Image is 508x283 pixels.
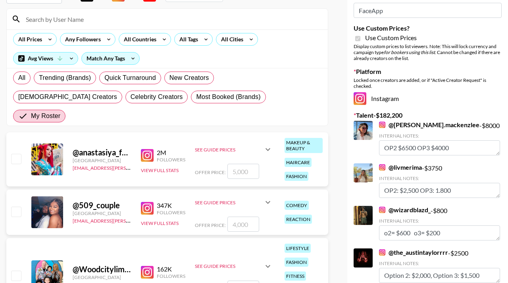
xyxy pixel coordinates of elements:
span: Celebrity Creators [131,92,183,102]
div: See Guide Prices [195,200,263,205]
div: 347K [157,202,185,209]
img: Instagram [141,202,154,215]
div: All Cities [216,33,245,45]
div: Avg Views [13,52,78,64]
span: Offer Price: [195,169,226,175]
div: See Guide Prices [195,193,273,212]
button: View Full Stats [141,220,179,226]
input: 5,000 [227,164,259,179]
div: See Guide Prices [195,263,263,269]
div: Locked once creators are added, or if "Active Creator Request" is checked. [354,77,502,89]
textarea: o2= $600 o3= $200 [379,225,500,240]
div: - $ 3750 [379,163,500,198]
div: Any Followers [60,33,102,45]
button: View Full Stats [141,167,179,173]
input: 4,000 [227,217,259,232]
div: @ 509_couple [73,200,131,210]
a: @the_austintaylorrrr [379,248,448,256]
div: Followers [157,209,185,215]
em: for bookers using this list [384,49,435,55]
span: Trending (Brands) [39,73,91,83]
div: Internal Notes: [379,133,500,139]
a: [EMAIL_ADDRESS][PERSON_NAME][DOMAIN_NAME] [73,216,190,224]
div: Match Any Tags [82,52,139,64]
div: Internal Notes: [379,218,500,224]
div: [GEOGRAPHIC_DATA] [73,157,131,163]
div: [GEOGRAPHIC_DATA] [73,210,131,216]
div: Internal Notes: [379,175,500,181]
a: @wizardblazd_ [379,206,431,214]
span: Quick Turnaround [104,73,156,83]
div: Display custom prices to list viewers. Note: This will lock currency and campaign type . Cannot b... [354,43,502,61]
div: fashion [285,172,308,181]
div: comedy [285,201,309,210]
a: @[PERSON_NAME].mackenzlee [379,121,479,129]
span: New Creators [169,73,209,83]
div: @ Woodcitylimits [73,264,131,274]
img: Instagram [141,149,154,162]
span: My Roster [31,111,60,121]
div: fitness [285,271,306,281]
div: See Guide Prices [195,140,273,159]
div: makeup & beauty [285,138,323,153]
div: Followers [157,157,185,163]
img: Instagram [379,249,385,256]
div: Internal Notes: [379,260,500,266]
textarea: Option 2: $2,000, Option 3: $1,500 [379,268,500,283]
textarea: OP2: $2,500 OP3: 1.800 [379,183,500,198]
a: @livmerima [379,163,422,171]
div: - $ 800 [379,206,500,240]
div: haircare [285,158,312,167]
div: lifestyle [285,244,311,253]
label: Platform [354,68,502,76]
div: @ anastasiya_fukkacumi [73,147,131,157]
a: [EMAIL_ADDRESS][PERSON_NAME][DOMAIN_NAME] [73,163,190,171]
input: Search by User Name [21,13,323,25]
div: reaction [285,215,312,224]
label: Use Custom Prices? [354,24,502,32]
div: All Countries [119,33,158,45]
div: - $ 8000 [379,121,500,155]
img: Instagram [379,207,385,213]
img: Instagram [141,266,154,279]
div: See Guide Prices [195,257,273,276]
label: Talent - $ 182,200 [354,111,502,119]
img: Instagram [379,122,385,128]
img: Instagram [354,92,366,105]
span: Offer Price: [195,222,226,228]
div: [GEOGRAPHIC_DATA] [73,274,131,280]
div: All Tags [175,33,200,45]
div: fashion [285,258,308,267]
div: All Prices [13,33,44,45]
img: Instagram [379,164,385,171]
textarea: OP2 $6500 OP3 $4000 [379,140,500,155]
div: 162K [157,265,185,273]
span: [DEMOGRAPHIC_DATA] Creators [18,92,117,102]
span: Use Custom Prices [365,34,417,42]
span: Most Booked (Brands) [196,92,260,102]
div: See Guide Prices [195,147,263,153]
div: Followers [157,273,185,279]
div: 2M [157,149,185,157]
div: Instagram [354,92,502,105]
span: All [18,73,25,83]
div: - $ 2500 [379,248,500,283]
